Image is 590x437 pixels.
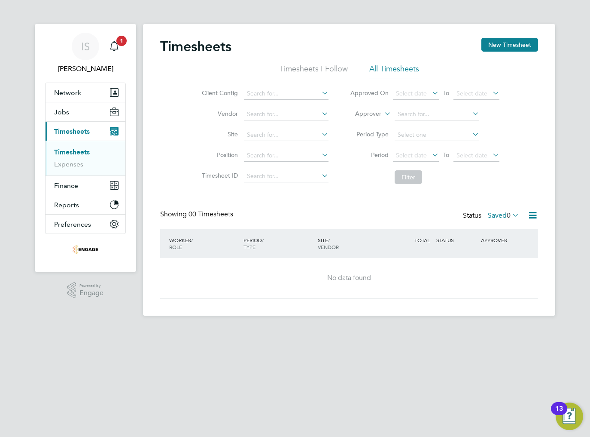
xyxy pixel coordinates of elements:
[199,172,238,179] label: Timesheet ID
[507,211,511,220] span: 0
[395,129,479,141] input: Select one
[479,232,523,248] div: APPROVER
[463,210,521,222] div: Status
[46,215,125,234] button: Preferences
[488,211,519,220] label: Saved
[79,289,103,297] span: Engage
[395,108,479,120] input: Search for...
[395,170,422,184] button: Filter
[46,195,125,214] button: Reports
[199,89,238,97] label: Client Config
[199,151,238,159] label: Position
[244,108,328,120] input: Search for...
[67,282,104,299] a: Powered byEngage
[73,243,98,256] img: thebestconnection-logo-retina.png
[244,88,328,100] input: Search for...
[343,110,381,118] label: Approver
[414,237,430,243] span: TOTAL
[481,38,538,52] button: New Timesheet
[328,237,330,243] span: /
[556,403,583,430] button: Open Resource Center, 13 new notifications
[54,108,69,116] span: Jobs
[160,38,231,55] h2: Timesheets
[441,87,452,98] span: To
[160,210,235,219] div: Showing
[46,83,125,102] button: Network
[54,182,78,190] span: Finance
[456,89,487,97] span: Select date
[456,151,487,159] span: Select date
[241,232,316,255] div: PERIOD
[369,64,419,79] li: All Timesheets
[81,41,90,52] span: IS
[316,232,390,255] div: SITE
[169,243,182,250] span: ROLE
[244,170,328,182] input: Search for...
[46,176,125,195] button: Finance
[54,148,90,156] a: Timesheets
[106,33,123,60] a: 1
[54,127,90,135] span: Timesheets
[191,237,193,243] span: /
[54,89,81,97] span: Network
[318,243,339,250] span: VENDOR
[199,110,238,117] label: Vendor
[441,149,452,160] span: To
[45,243,126,256] a: Go to home page
[54,201,79,209] span: Reports
[396,151,427,159] span: Select date
[350,151,389,159] label: Period
[45,64,126,74] span: Ileana Salsano
[46,141,125,175] div: Timesheets
[396,89,427,97] span: Select date
[189,210,233,218] span: 00 Timesheets
[54,160,83,168] a: Expenses
[45,33,126,74] a: IS[PERSON_NAME]
[167,232,241,255] div: WORKER
[280,64,348,79] li: Timesheets I Follow
[35,24,136,272] nav: Main navigation
[434,232,479,248] div: STATUS
[79,282,103,289] span: Powered by
[350,130,389,138] label: Period Type
[262,237,264,243] span: /
[54,220,91,228] span: Preferences
[169,274,529,283] div: No data found
[350,89,389,97] label: Approved On
[244,150,328,162] input: Search for...
[46,102,125,121] button: Jobs
[243,243,255,250] span: TYPE
[46,122,125,141] button: Timesheets
[116,36,127,46] span: 1
[244,129,328,141] input: Search for...
[555,409,563,420] div: 13
[199,130,238,138] label: Site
